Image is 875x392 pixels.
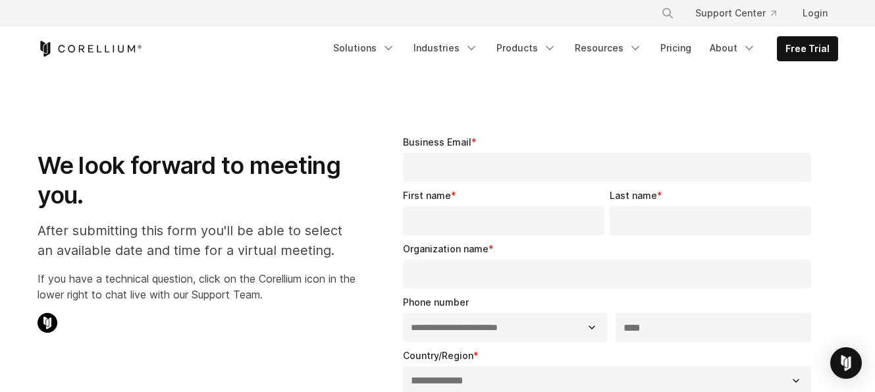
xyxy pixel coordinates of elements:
div: Navigation Menu [645,1,838,25]
p: If you have a technical question, click on the Corellium icon in the lower right to chat live wit... [38,271,356,302]
img: Corellium Chat Icon [38,313,57,333]
a: Free Trial [778,37,837,61]
span: Phone number [403,296,469,308]
a: Industries [406,36,486,60]
a: Pricing [652,36,699,60]
a: Corellium Home [38,41,142,57]
div: Open Intercom Messenger [830,347,862,379]
a: Login [792,1,838,25]
a: Resources [567,36,650,60]
h1: We look forward to meeting you. [38,151,356,210]
div: Navigation Menu [325,36,838,61]
span: Organization name [403,243,489,254]
a: Products [489,36,564,60]
span: Country/Region [403,350,473,361]
a: About [702,36,764,60]
button: Search [656,1,679,25]
p: After submitting this form you'll be able to select an available date and time for a virtual meet... [38,221,356,260]
a: Support Center [685,1,787,25]
span: First name [403,190,451,201]
span: Last name [610,190,657,201]
a: Solutions [325,36,403,60]
span: Business Email [403,136,471,148]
